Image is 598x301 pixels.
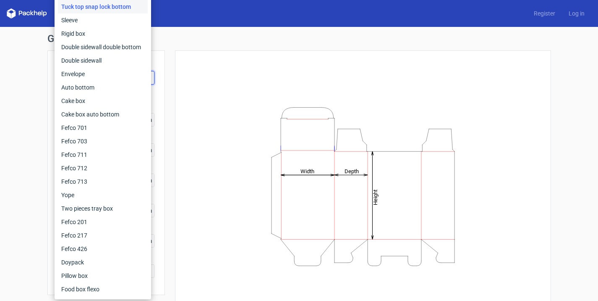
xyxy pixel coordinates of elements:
div: Cake box auto bottom [58,108,148,121]
div: Fefco 201 [58,215,148,229]
div: Fefco 701 [58,121,148,135]
div: Fefco 711 [58,148,148,161]
div: Rigid box [58,27,148,40]
div: Double sidewall double bottom [58,40,148,54]
div: Double sidewall [58,54,148,67]
div: Fefco 703 [58,135,148,148]
a: Log in [562,9,591,18]
div: Cake box [58,94,148,108]
div: Fefco 217 [58,229,148,242]
div: Yope [58,188,148,202]
h1: Generate new dieline [47,34,551,44]
div: Fefco 426 [58,242,148,256]
a: Register [527,9,562,18]
div: Doypack [58,256,148,269]
div: Envelope [58,67,148,81]
div: Pillow box [58,269,148,283]
div: Food box flexo [58,283,148,296]
div: Sleeve [58,13,148,27]
div: Fefco 713 [58,175,148,188]
tspan: Width [300,168,314,174]
div: Two pieces tray box [58,202,148,215]
div: Auto bottom [58,81,148,94]
div: Fefco 712 [58,161,148,175]
tspan: Depth [345,168,359,174]
tspan: Height [372,189,379,205]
